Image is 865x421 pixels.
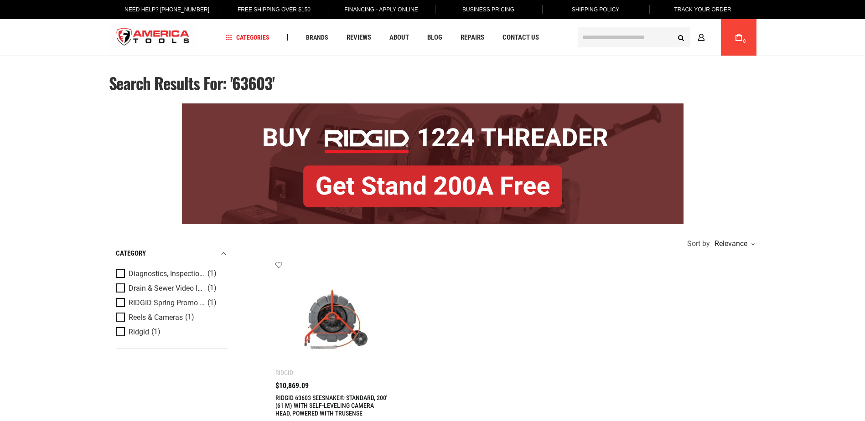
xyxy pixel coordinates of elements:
div: Relevance [712,240,754,247]
span: (1) [185,313,194,321]
span: Categories [226,34,269,41]
a: Repairs [456,31,488,44]
a: Drain & Sewer Video Inspection (1) [116,283,225,293]
span: Sort by [687,240,710,247]
span: Ridgid [129,328,149,336]
a: Brands [302,31,332,44]
div: Product Filters [116,238,228,349]
span: (1) [207,284,217,292]
span: (1) [151,328,161,336]
span: Drain & Sewer Video Inspection [129,284,205,293]
a: 0 [730,19,747,56]
span: 0 [743,39,746,44]
a: Contact Us [498,31,543,44]
a: RIDGID Spring Promo 2025 (1) [116,298,225,308]
span: Reels & Cameras [129,313,183,322]
span: Blog [427,34,442,41]
a: Ridgid (1) [116,327,225,337]
a: RIDGID 63603 SEESNAKE® STANDARD, 200' (61 M) WITH SELF-LEVELING CAMERA HEAD, POWERED WITH TRUSENSE [275,394,387,417]
span: (1) [207,299,217,307]
a: store logo [109,21,197,55]
img: America Tools [109,21,197,55]
div: Ridgid [275,369,293,376]
div: category [116,247,228,260]
span: Reviews [347,34,371,41]
button: Search [673,29,690,46]
img: RIDGID 63603 SEESNAKE® STANDARD, 200' (61 M) WITH SELF-LEVELING CAMERA HEAD, POWERED WITH TRUSENSE [285,270,382,367]
span: Search results for: '63603' [109,71,275,95]
a: Categories [222,31,274,44]
a: BOGO: Buy RIDGID® 1224 Threader, Get Stand 200A Free! [182,103,684,110]
a: About [385,31,413,44]
span: About [389,34,409,41]
span: RIDGID Spring Promo 2025 [129,299,205,307]
span: $10,869.09 [275,382,309,390]
a: Reviews [342,31,375,44]
a: Diagnostics, Inspection & Locating (1) [116,269,225,279]
span: Brands [306,34,328,41]
a: Blog [423,31,446,44]
a: Reels & Cameras (1) [116,313,225,323]
span: Contact Us [502,34,539,41]
span: (1) [207,270,217,277]
img: BOGO: Buy RIDGID® 1224 Threader, Get Stand 200A Free! [182,103,684,224]
span: Shipping Policy [572,6,620,13]
span: Diagnostics, Inspection & Locating [129,270,205,278]
span: Repairs [461,34,484,41]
